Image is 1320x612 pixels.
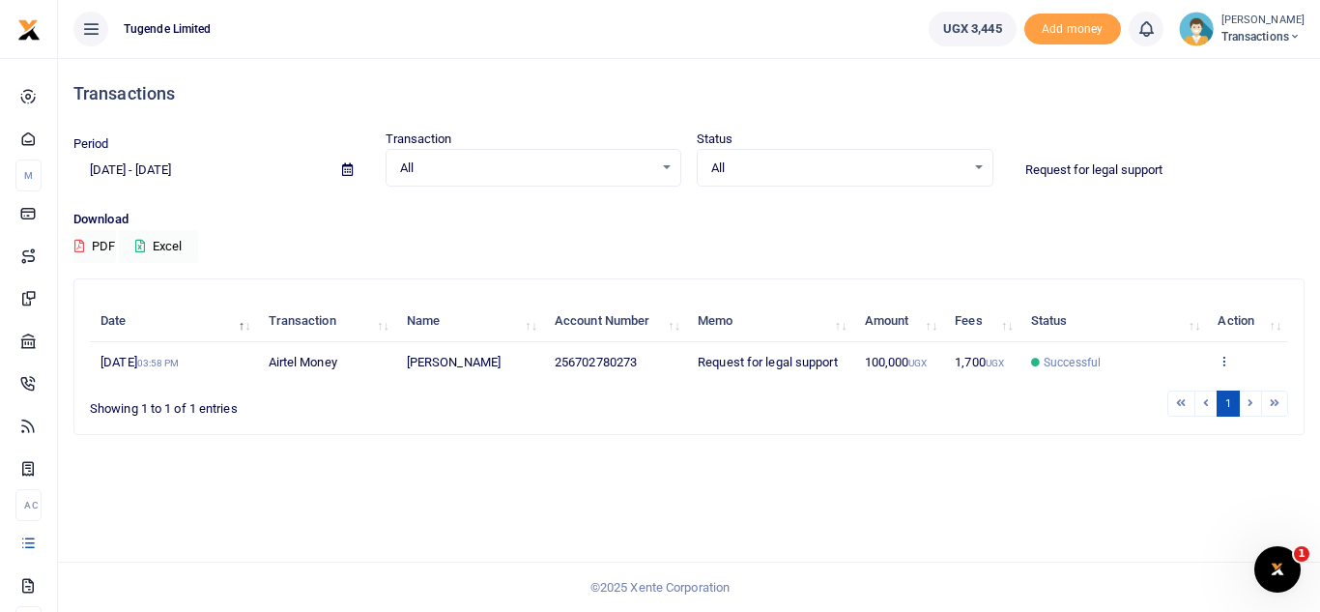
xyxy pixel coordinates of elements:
[1221,13,1305,29] small: [PERSON_NAME]
[1179,12,1214,46] img: profile-user
[1207,301,1288,342] th: Action: activate to sort column ascending
[90,389,582,419] div: Showing 1 to 1 of 1 entries
[137,358,180,368] small: 03:58 PM
[921,12,1024,46] li: Wallet ballance
[697,130,733,149] label: Status
[865,355,928,369] span: 100,000
[73,154,327,187] input: select period
[1009,154,1306,187] input: Search
[396,301,544,342] th: Name: activate to sort column ascending
[698,355,838,369] span: Request for legal support
[853,301,944,342] th: Amount: activate to sort column ascending
[944,301,1020,342] th: Fees: activate to sort column ascending
[386,130,452,149] label: Transaction
[15,160,42,191] li: M
[257,301,395,342] th: Transaction: activate to sort column ascending
[1217,391,1240,417] a: 1
[116,20,219,38] span: Tugende Limited
[1024,14,1121,45] span: Add money
[1044,354,1101,371] span: Successful
[1221,28,1305,45] span: Transactions
[711,159,965,178] span: All
[1294,546,1309,562] span: 1
[73,230,116,263] button: PDF
[943,19,1002,39] span: UGX 3,445
[73,210,1305,230] p: Download
[15,489,42,521] li: Ac
[687,301,853,342] th: Memo: activate to sort column ascending
[400,159,654,178] span: All
[1024,20,1121,35] a: Add money
[269,355,337,369] span: Airtel Money
[908,358,927,368] small: UGX
[100,355,179,369] span: [DATE]
[90,301,257,342] th: Date: activate to sort column descending
[1179,12,1305,46] a: profile-user [PERSON_NAME] Transactions
[17,21,41,36] a: logo-small logo-large logo-large
[544,301,687,342] th: Account Number: activate to sort column ascending
[1254,546,1301,593] iframe: Intercom live chat
[1024,14,1121,45] li: Toup your wallet
[119,230,198,263] button: Excel
[407,355,501,369] span: [PERSON_NAME]
[955,355,1004,369] span: 1,700
[555,355,637,369] span: 256702780273
[986,358,1004,368] small: UGX
[73,134,109,154] label: Period
[73,83,1305,104] h4: Transactions
[929,12,1017,46] a: UGX 3,445
[17,18,41,42] img: logo-small
[1020,301,1208,342] th: Status: activate to sort column ascending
